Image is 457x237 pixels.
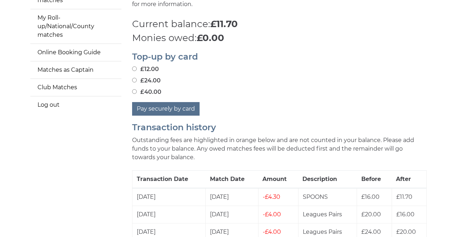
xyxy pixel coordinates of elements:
[30,44,121,61] a: Online Booking Guide
[30,61,121,79] a: Matches as Captain
[357,170,392,188] th: Before
[132,17,427,31] p: Current balance:
[132,88,161,96] label: £40.00
[361,193,380,200] span: £16.00
[210,18,238,30] strong: £11.70
[132,123,427,132] h2: Transaction history
[361,211,381,218] span: £20.00
[197,32,224,44] strong: £0.00
[206,188,258,206] td: [DATE]
[396,228,416,235] span: £20.00
[132,66,137,71] input: £12.00
[298,206,357,223] td: Leagues Pairs
[396,211,415,218] span: £16.00
[298,170,357,188] th: Description
[132,65,159,74] label: £12.00
[132,31,427,45] p: Monies owed:
[132,170,206,188] th: Transaction Date
[206,206,258,223] td: [DATE]
[206,170,258,188] th: Match Date
[132,102,200,116] button: Pay securely by card
[132,136,427,162] p: Outstanding fees are highlighted in orange below and are not counted in your balance. Please add ...
[361,228,381,235] span: £24.00
[392,170,426,188] th: After
[132,188,206,206] td: [DATE]
[263,228,281,235] span: £4.00
[132,52,427,61] h2: Top-up by card
[132,89,137,94] input: £40.00
[132,76,161,85] label: £24.00
[30,96,121,114] a: Log out
[298,188,357,206] td: SPOONS
[30,79,121,96] a: Club Matches
[132,78,137,82] input: £24.00
[258,170,298,188] th: Amount
[132,206,206,223] td: [DATE]
[30,9,121,44] a: My Roll-up/National/County matches
[263,211,281,218] span: £4.00
[396,193,412,200] span: £11.70
[263,193,280,200] span: £4.30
